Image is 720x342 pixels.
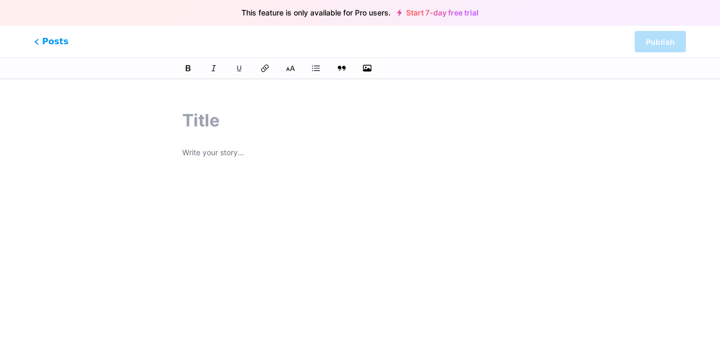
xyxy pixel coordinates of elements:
[34,35,68,48] span: Posts
[241,5,391,20] span: This feature is only available for Pro users.
[397,9,479,17] a: Start 7-day free trial
[182,108,538,133] input: Title
[646,37,675,46] span: Publish
[635,31,686,52] button: Publish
